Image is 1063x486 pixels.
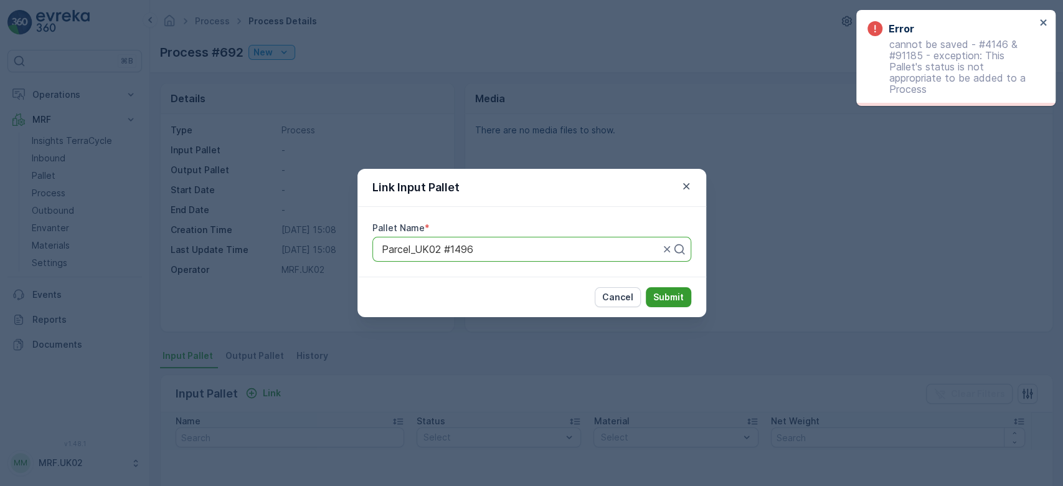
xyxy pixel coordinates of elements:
[595,287,641,307] button: Cancel
[1039,17,1048,29] button: close
[646,287,691,307] button: Submit
[653,291,684,303] p: Submit
[867,39,1036,95] p: cannot be saved - #4146 & #91185 - exception: This Pallet's status is not appropriate to be added...
[372,179,460,196] p: Link Input Pallet
[602,291,633,303] p: Cancel
[372,222,425,233] label: Pallet Name
[889,21,914,36] h3: Error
